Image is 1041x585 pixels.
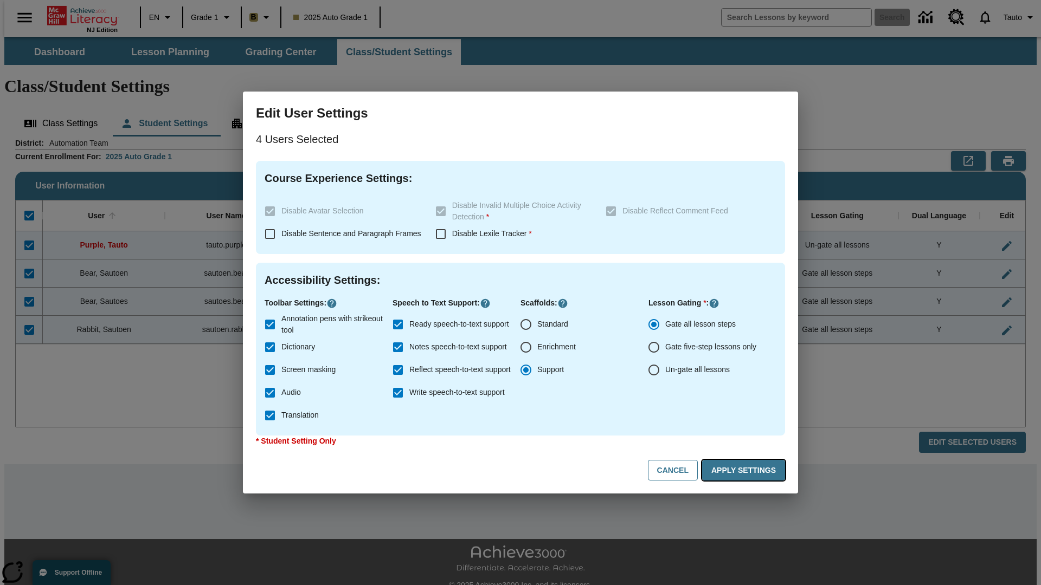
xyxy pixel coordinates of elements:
[702,460,785,481] button: Apply Settings
[259,200,427,223] label: These settings are specific to individual classes. To see these settings or make changes, please ...
[281,387,301,398] span: Audio
[665,364,730,375] span: Un-gate all lessons
[537,318,568,330] span: Standard
[281,341,315,353] span: Dictionary
[452,201,581,221] span: Disable Invalid Multiple Choice Activity Detection
[648,297,776,309] p: Lesson Gating :
[520,297,648,309] p: Scaffolds :
[537,364,564,375] span: Support
[326,298,337,309] button: Click here to know more about
[281,229,421,238] span: Disable Sentence and Paragraph Frames
[600,200,768,223] label: These settings are specific to individual classes. To see these settings or make changes, please ...
[665,341,756,353] span: Gate five-step lessons only
[281,206,364,215] span: Disable Avatar Selection
[281,409,319,421] span: Translation
[409,364,511,375] span: Reflect speech-to-text support
[429,200,597,223] label: These settings are specific to individual classes. To see these settings or make changes, please ...
[393,297,520,309] p: Speech to Text Support :
[709,298,719,309] button: Click here to know more about
[265,271,776,289] h4: Accessibility Settings :
[480,298,491,309] button: Click here to know more about
[265,170,776,187] h4: Course Experience Settings :
[409,318,509,330] span: Ready speech-to-text support
[281,313,384,336] span: Annotation pens with strikeout tool
[256,131,785,148] p: 4 Users Selected
[537,341,576,353] span: Enrichment
[622,206,728,215] span: Disable Reflect Comment Feed
[452,229,532,238] span: Disable Lexile Tracker
[256,105,785,122] h3: Edit User Settings
[409,341,507,353] span: Notes speech-to-text support
[256,435,785,447] p: * Student Setting Only
[265,297,393,309] p: Toolbar Settings :
[665,318,736,330] span: Gate all lesson steps
[557,298,568,309] button: Click here to know more about
[409,387,505,398] span: Write speech-to-text support
[281,364,336,375] span: Screen masking
[648,460,698,481] button: Cancel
